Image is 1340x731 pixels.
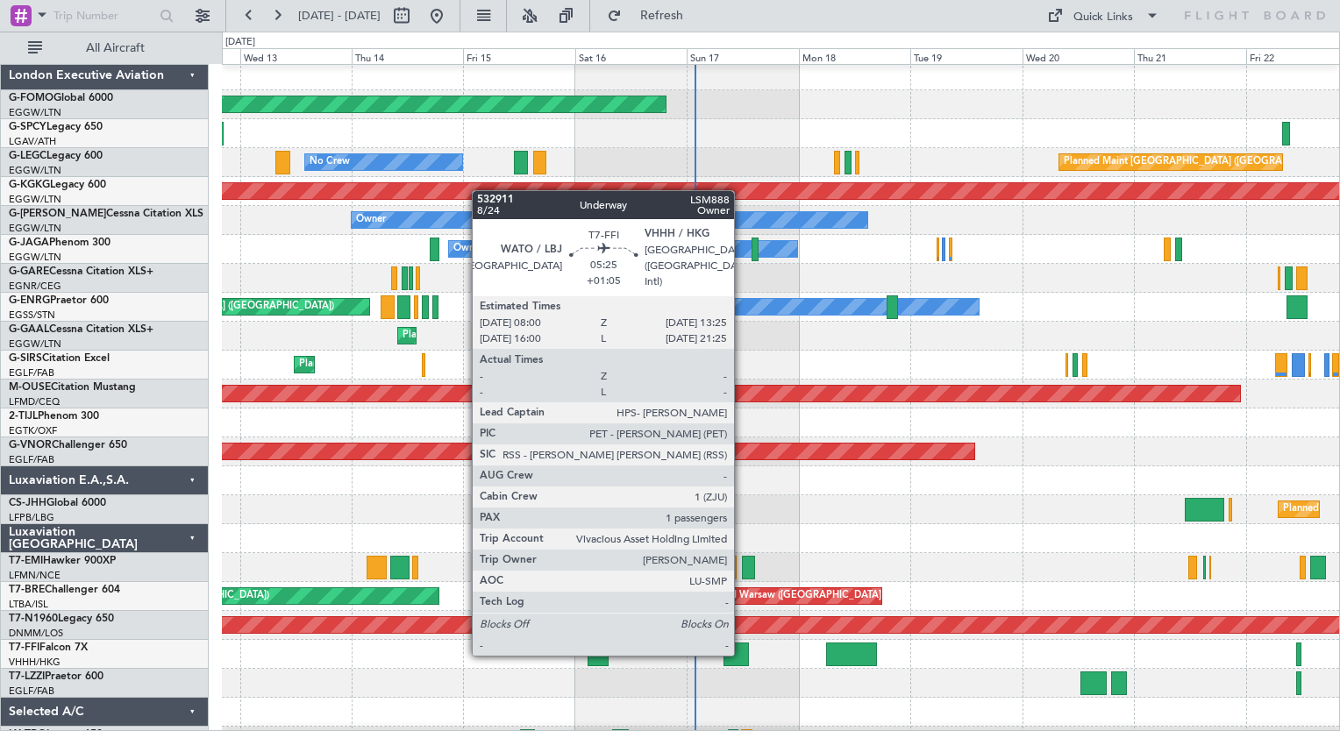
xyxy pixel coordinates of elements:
a: EGLF/FAB [9,685,54,698]
div: Mon 18 [799,48,910,64]
span: T7-FFI [9,642,39,653]
span: G-ENRG [9,295,50,306]
a: EGSS/STN [9,309,55,322]
a: G-[PERSON_NAME]Cessna Citation XLS [9,209,203,219]
a: G-GARECessna Citation XLS+ [9,266,153,277]
a: T7-LZZIPraetor 600 [9,671,103,682]
div: Planned Maint [403,323,467,349]
a: T7-BREChallenger 604 [9,585,120,595]
div: Tue 19 [910,48,1022,64]
span: T7-EMI [9,556,43,566]
div: [DATE] [225,35,255,50]
a: CS-JHHGlobal 6000 [9,498,106,508]
span: All Aircraft [46,42,185,54]
div: Planned Maint [GEOGRAPHIC_DATA] ([GEOGRAPHIC_DATA]) [1064,149,1340,175]
div: Owner [580,294,609,320]
a: LGAV/ATH [9,135,56,148]
span: G-FOMO [9,93,53,103]
a: EGLF/FAB [9,453,54,466]
a: EGTK/OXF [9,424,57,437]
span: G-VNOR [9,440,52,451]
div: Fri 15 [463,48,574,64]
div: Thu 21 [1134,48,1245,64]
a: EGGW/LTN [9,337,61,351]
span: Refresh [625,10,699,22]
a: EGGW/LTN [9,193,61,206]
div: No Crew [310,149,350,175]
a: 2-TIJLPhenom 300 [9,411,99,422]
button: Refresh [599,2,704,30]
button: All Aircraft [19,34,190,62]
a: G-KGKGLegacy 600 [9,180,106,190]
div: Owner [356,207,386,233]
a: DNMM/LOS [9,627,63,640]
a: T7-FFIFalcon 7X [9,642,88,653]
a: LFMD/CEQ [9,395,60,408]
span: G-SPCY [9,122,46,132]
a: EGGW/LTN [9,164,61,177]
span: G-SIRS [9,353,42,364]
a: EGGW/LTN [9,106,61,119]
a: G-FOMOGlobal 6000 [9,93,113,103]
a: EGGW/LTN [9,222,61,235]
span: T7-N1960 [9,614,58,624]
input: Trip Number [53,3,154,29]
a: M-OUSECitation Mustang [9,382,136,393]
span: G-GARE [9,266,49,277]
span: T7-BRE [9,585,45,595]
div: Planned Maint [GEOGRAPHIC_DATA] ([GEOGRAPHIC_DATA]) [299,351,575,378]
span: CS-JHH [9,498,46,508]
a: G-JAGAPhenom 300 [9,238,110,248]
a: EGNR/CEG [9,280,61,293]
a: G-ENRGPraetor 600 [9,295,109,306]
div: Thu 14 [352,48,463,64]
a: EGLF/FAB [9,366,54,380]
div: Wed 13 [240,48,352,64]
a: LFPB/LBG [9,511,54,524]
a: T7-EMIHawker 900XP [9,556,116,566]
a: G-SIRSCitation Excel [9,353,110,364]
span: G-[PERSON_NAME] [9,209,106,219]
div: Grounded Warsaw ([GEOGRAPHIC_DATA]) [691,583,884,609]
button: Quick Links [1038,2,1168,30]
a: G-SPCYLegacy 650 [9,122,103,132]
span: M-OUSE [9,382,51,393]
div: Sat 16 [575,48,687,64]
a: VHHH/HKG [9,656,61,669]
div: Planned Maint [GEOGRAPHIC_DATA] ([GEOGRAPHIC_DATA]) [501,496,777,522]
div: Wed 20 [1023,48,1134,64]
span: 2-TIJL [9,411,38,422]
div: Sun 17 [687,48,798,64]
span: G-GAAL [9,324,49,335]
a: G-VNORChallenger 650 [9,440,127,451]
a: T7-N1960Legacy 650 [9,614,114,624]
a: G-LEGCLegacy 600 [9,151,103,161]
a: G-GAALCessna Citation XLS+ [9,324,153,335]
span: [DATE] - [DATE] [298,8,381,24]
div: Owner [453,236,483,262]
a: EGGW/LTN [9,251,61,264]
span: G-LEGC [9,151,46,161]
div: Quick Links [1073,9,1133,26]
a: LFMN/NCE [9,569,61,582]
span: T7-LZZI [9,671,45,682]
span: G-KGKG [9,180,50,190]
span: G-JAGA [9,238,49,248]
a: LTBA/ISL [9,598,48,611]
